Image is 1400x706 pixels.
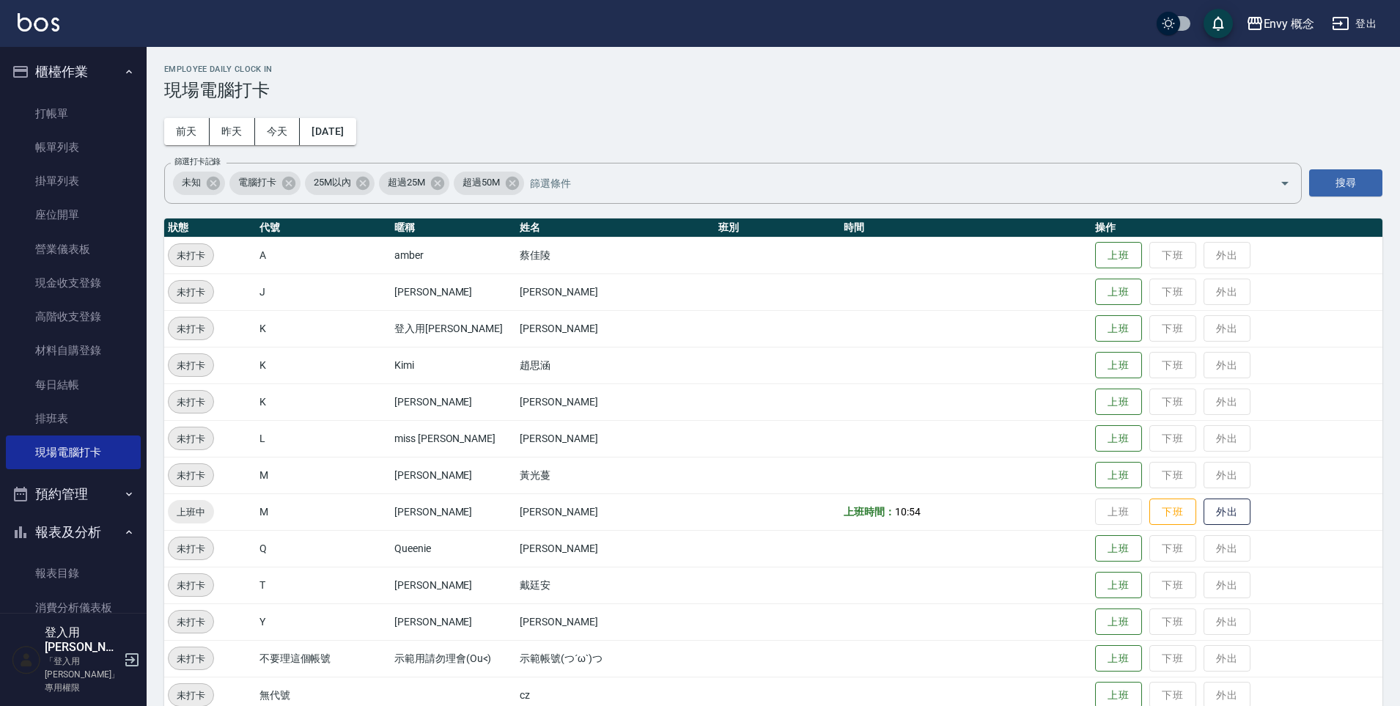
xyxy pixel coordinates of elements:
span: 未打卡 [169,651,213,666]
span: 10:54 [895,506,921,518]
button: [DATE] [300,118,355,145]
a: 報表目錄 [6,556,141,590]
a: 消費分析儀表板 [6,591,141,625]
th: 代號 [256,218,391,238]
button: 上班 [1095,242,1142,269]
button: 上班 [1095,572,1142,599]
div: 超過50M [454,172,524,195]
button: 上班 [1095,645,1142,672]
a: 帳單列表 [6,130,141,164]
td: 趙思涵 [516,347,715,383]
td: [PERSON_NAME] [391,603,516,640]
a: 掛單列表 [6,164,141,198]
button: 預約管理 [6,475,141,513]
td: [PERSON_NAME] [516,530,715,567]
td: [PERSON_NAME] [516,603,715,640]
td: [PERSON_NAME] [391,383,516,420]
h3: 現場電腦打卡 [164,80,1382,100]
td: 蔡佳陵 [516,237,715,273]
th: 暱稱 [391,218,516,238]
div: 超過25M [379,172,449,195]
b: 上班時間： [844,506,895,518]
span: 上班中 [168,504,214,520]
button: 昨天 [210,118,255,145]
th: 操作 [1091,218,1382,238]
button: save [1204,9,1233,38]
img: Person [12,645,41,674]
th: 姓名 [516,218,715,238]
button: 上班 [1095,389,1142,416]
a: 營業儀表板 [6,232,141,266]
span: 未打卡 [169,688,213,703]
button: 上班 [1095,462,1142,489]
td: 示範帳號(つ´ω`)つ [516,640,715,677]
span: 未打卡 [169,468,213,483]
button: 搜尋 [1309,169,1382,196]
a: 排班表 [6,402,141,435]
th: 時間 [840,218,1091,238]
button: 櫃檯作業 [6,53,141,91]
div: Envy 概念 [1264,15,1315,33]
td: K [256,347,391,383]
td: [PERSON_NAME] [391,273,516,310]
th: 班別 [715,218,840,238]
td: L [256,420,391,457]
td: amber [391,237,516,273]
td: 不要理這個帳號 [256,640,391,677]
button: 前天 [164,118,210,145]
button: 今天 [255,118,301,145]
td: [PERSON_NAME] [391,457,516,493]
button: 上班 [1095,425,1142,452]
h2: Employee Daily Clock In [164,65,1382,74]
div: 電腦打卡 [229,172,301,195]
button: 下班 [1149,499,1196,526]
a: 每日結帳 [6,368,141,402]
td: Queenie [391,530,516,567]
td: 登入用[PERSON_NAME] [391,310,516,347]
button: 上班 [1095,608,1142,636]
td: [PERSON_NAME] [516,273,715,310]
div: 未知 [173,172,225,195]
span: 超過25M [379,175,434,190]
th: 狀態 [164,218,256,238]
button: Open [1273,172,1297,195]
button: Envy 概念 [1240,9,1321,39]
img: Logo [18,13,59,32]
span: 未打卡 [169,541,213,556]
td: [PERSON_NAME] [516,493,715,530]
td: 黃光蔓 [516,457,715,493]
td: Q [256,530,391,567]
span: 超過50M [454,175,509,190]
span: 未打卡 [169,431,213,446]
input: 篩選條件 [526,170,1254,196]
td: [PERSON_NAME] [391,567,516,603]
td: Kimi [391,347,516,383]
a: 座位開單 [6,198,141,232]
span: 未打卡 [169,358,213,373]
span: 未打卡 [169,284,213,300]
td: M [256,457,391,493]
span: 25M以內 [305,175,360,190]
span: 電腦打卡 [229,175,285,190]
button: 登出 [1326,10,1382,37]
td: A [256,237,391,273]
td: T [256,567,391,603]
button: 上班 [1095,279,1142,306]
a: 現金收支登錄 [6,266,141,300]
td: M [256,493,391,530]
td: miss [PERSON_NAME] [391,420,516,457]
td: [PERSON_NAME] [516,310,715,347]
td: 示範用請勿理會(Ou<) [391,640,516,677]
td: J [256,273,391,310]
span: 未打卡 [169,614,213,630]
span: 未打卡 [169,578,213,593]
a: 材料自購登錄 [6,334,141,367]
td: Y [256,603,391,640]
span: 未打卡 [169,248,213,263]
button: 外出 [1204,499,1250,526]
label: 篩選打卡記錄 [174,156,221,167]
td: [PERSON_NAME] [391,493,516,530]
p: 「登入用[PERSON_NAME]」專用權限 [45,655,119,694]
a: 現場電腦打卡 [6,435,141,469]
td: 戴廷安 [516,567,715,603]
